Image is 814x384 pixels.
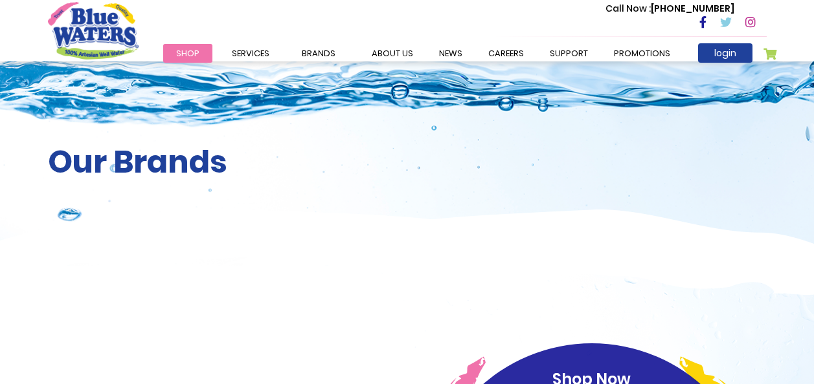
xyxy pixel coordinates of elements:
p: [PHONE_NUMBER] [605,2,734,16]
a: support [537,44,601,63]
a: News [426,44,475,63]
h2: Our Brands [48,144,767,181]
a: about us [359,44,426,63]
span: Shop [176,47,199,59]
a: Shop [163,44,212,63]
span: Call Now : [605,2,651,15]
a: Promotions [601,44,683,63]
a: Services [219,44,282,63]
a: login [698,43,752,63]
a: Brands [289,44,348,63]
span: Services [232,47,269,59]
span: Brands [302,47,335,59]
a: careers [475,44,537,63]
a: store logo [48,2,139,59]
